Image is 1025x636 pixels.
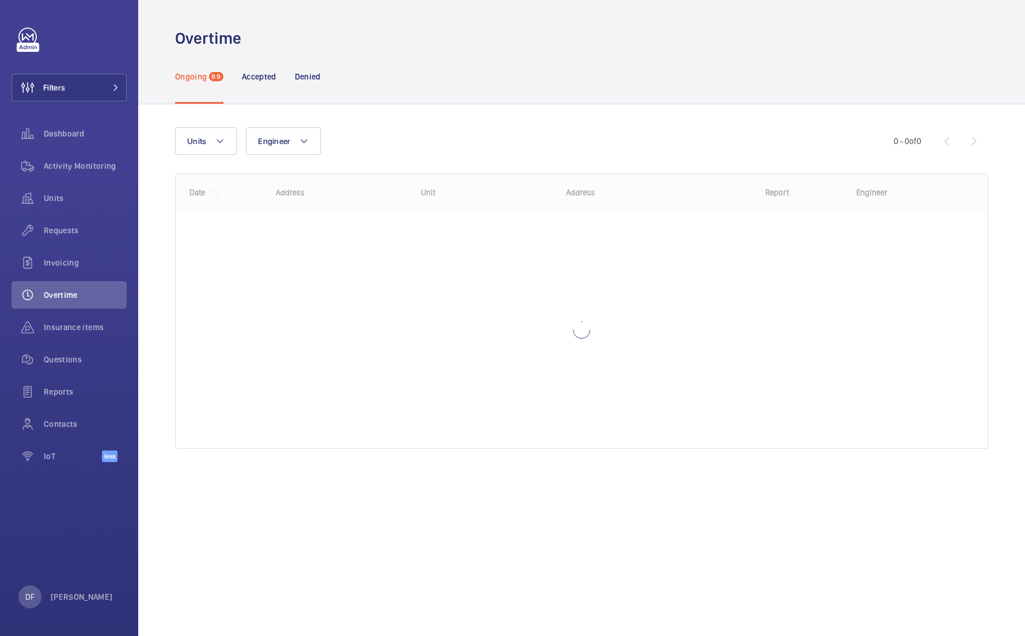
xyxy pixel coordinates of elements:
button: Units [175,127,237,155]
span: Units [44,192,127,204]
span: Overtime [44,289,127,301]
span: Requests [44,225,127,236]
p: Denied [295,71,321,82]
span: Dashboard [44,128,127,139]
span: Questions [44,354,127,365]
p: Ongoing [175,71,207,82]
h1: Overtime [175,28,248,49]
span: Beta [102,450,117,462]
span: Reports [44,386,127,397]
span: Invoicing [44,257,127,268]
button: Filters [12,74,127,101]
span: 89 [209,72,223,81]
span: Contacts [44,418,127,430]
span: IoT [44,450,102,462]
span: Engineer [258,137,290,146]
p: Accepted [242,71,276,82]
span: Filters [43,82,65,93]
button: Engineer [246,127,321,155]
span: 0 - 0 0 [894,137,921,145]
p: DF [25,591,35,603]
p: [PERSON_NAME] [51,591,113,603]
span: of [909,137,917,146]
span: Units [187,137,206,146]
span: Insurance items [44,321,127,333]
span: Activity Monitoring [44,160,127,172]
